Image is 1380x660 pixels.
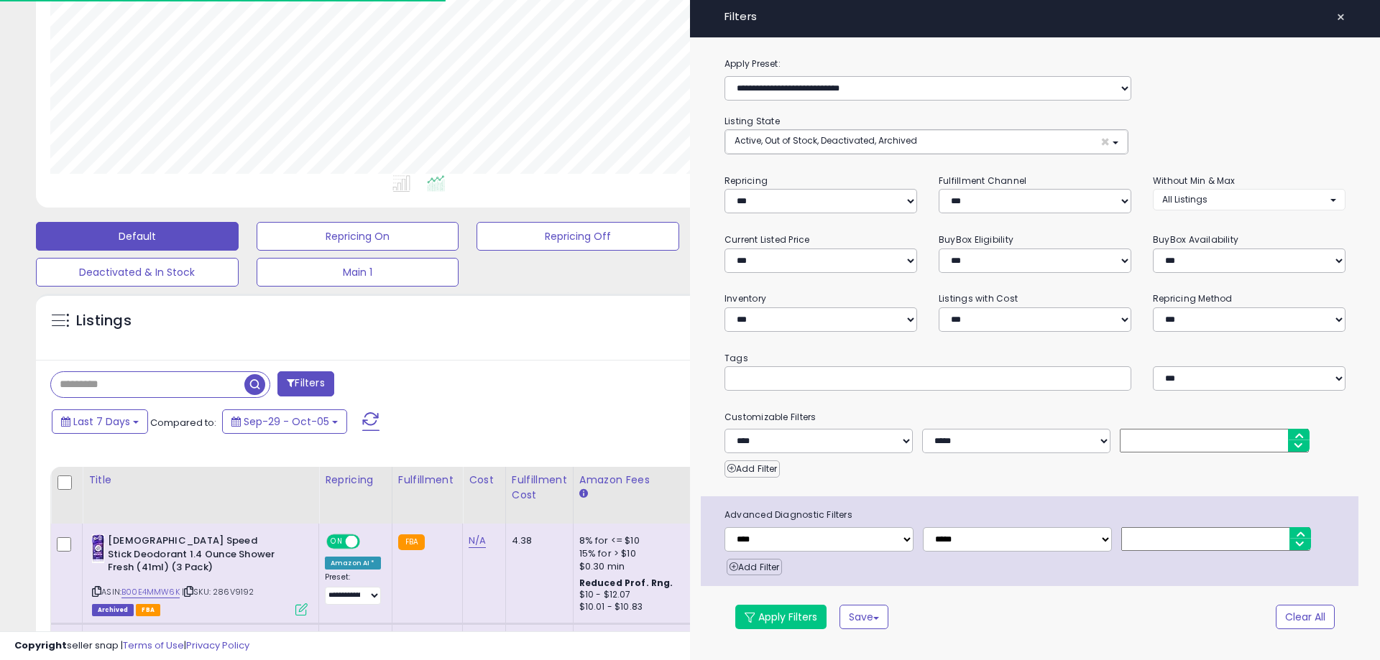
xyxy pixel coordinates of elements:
[1100,134,1110,149] span: ×
[724,233,809,246] small: Current Listed Price
[725,130,1128,154] button: Active, Out of Stock, Deactivated, Archived ×
[714,507,1358,523] span: Advanced Diagnostic Filters
[735,134,917,147] span: Active, Out of Stock, Deactivated, Archived
[1162,193,1207,205] span: All Listings
[939,292,1018,305] small: Listings with Cost
[1336,7,1345,27] span: ×
[714,409,1356,425] small: Customizable Filters
[1153,292,1233,305] small: Repricing Method
[1276,605,1335,629] button: Clear All
[1330,7,1351,27] button: ×
[735,605,827,629] button: Apply Filters
[839,605,888,629] button: Save
[714,56,1356,72] label: Apply Preset:
[939,175,1026,187] small: Fulfillment Channel
[714,350,1356,366] small: Tags
[1153,189,1345,210] button: All Listings
[724,292,766,305] small: Inventory
[724,175,768,187] small: Repricing
[939,233,1013,246] small: BuyBox Eligibility
[724,115,780,127] small: Listing State
[724,11,1345,23] h4: Filters
[1153,175,1236,187] small: Without Min & Max
[724,460,780,478] button: Add Filter
[727,559,782,576] button: Add Filter
[1153,233,1238,246] small: BuyBox Availability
